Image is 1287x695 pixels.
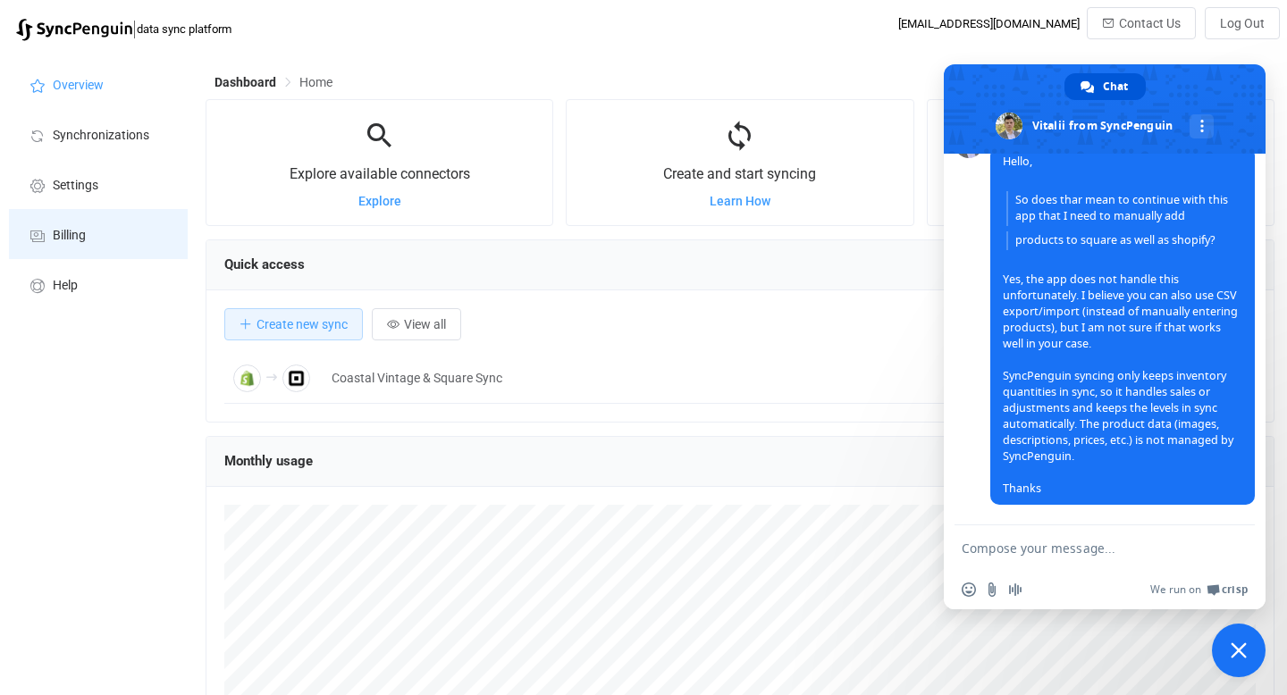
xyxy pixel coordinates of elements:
img: Shopify Inventory Quantities [233,364,261,392]
span: Synchronizations [53,129,149,143]
a: |data sync platform [16,16,231,41]
div: Close chat [1212,624,1266,677]
button: Create new sync [224,308,363,340]
span: | [132,16,137,41]
div: Coastal Vintage & Square Sync [323,368,1077,389]
span: Overview [53,79,104,93]
button: View all [372,308,461,340]
span: Hello, Yes, the app does not handle this unfortunately. I believe you can also use CSV export/imp... [1003,154,1242,496]
span: Crisp [1222,582,1248,597]
div: Breadcrumb [214,76,332,88]
span: Settings [53,179,98,193]
span: Quick access [224,256,305,272]
div: More channels [1190,114,1214,138]
span: Monthly usage [224,453,313,469]
span: Insert an emoji [962,582,976,597]
span: data sync platform [137,22,231,36]
span: Audio message [1008,582,1022,597]
button: Log Out [1205,7,1280,39]
a: Help [9,259,188,309]
span: Create new sync [257,317,348,331]
a: Billing [9,209,188,259]
div: Chat [1064,73,1146,100]
span: Chat [1103,73,1128,100]
span: products to square as well as shopify? [1006,231,1239,250]
span: Send a file [985,582,999,597]
span: Log Out [1220,16,1265,30]
img: syncpenguin.svg [16,19,132,41]
a: We run onCrisp [1150,582,1248,597]
span: Dashboard [214,75,276,89]
a: Settings [9,159,188,209]
span: Contact Us [1119,16,1181,30]
a: Learn How [710,194,770,208]
span: Home [299,75,332,89]
div: [EMAIL_ADDRESS][DOMAIN_NAME] [898,17,1080,30]
span: Create and start syncing [663,165,816,182]
img: Square Inventory Quantities [282,364,310,392]
span: We run on [1150,582,1201,597]
span: So does thar mean to continue with this app that I need to manually add [1006,191,1239,226]
a: Explore [358,194,401,208]
button: Contact Us [1087,7,1196,39]
span: View all [404,317,446,331]
textarea: Compose your message... [962,540,1208,557]
span: Help [53,279,78,293]
a: Overview [9,59,188,109]
span: Billing [53,229,86,243]
a: Synchronizations [9,109,188,159]
span: Explore available connectors [290,165,470,182]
